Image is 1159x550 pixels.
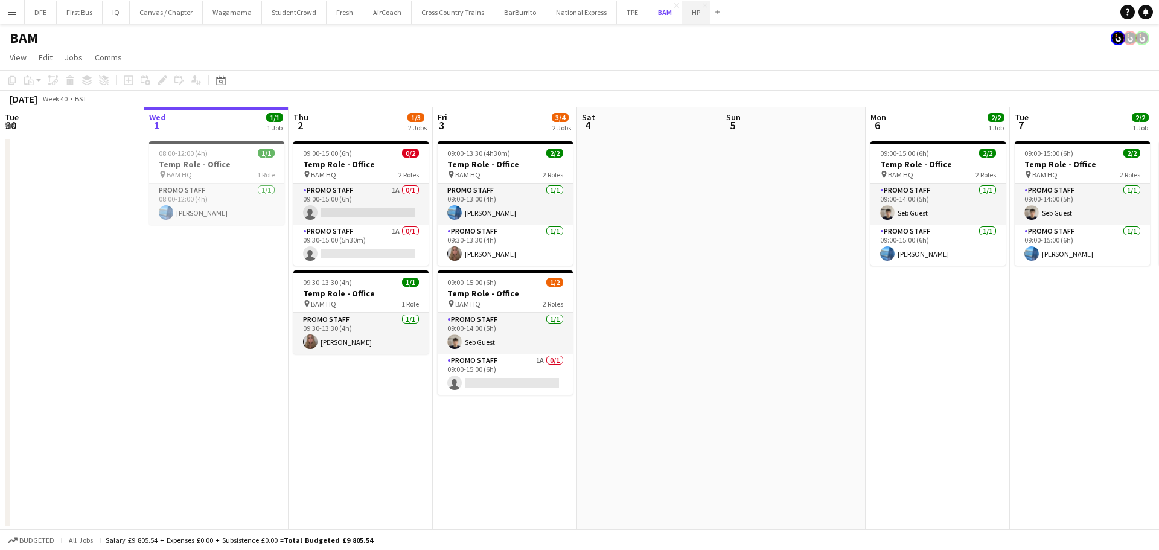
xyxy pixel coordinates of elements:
span: Sat [582,112,595,123]
span: 1 [147,118,166,132]
button: First Bus [57,1,103,24]
div: 09:30-13:30 (4h)1/1Temp Role - Office BAM HQ1 RolePromo Staff1/109:30-13:30 (4h)[PERSON_NAME] [293,270,429,354]
div: 1 Job [1132,123,1148,132]
span: 1/2 [546,278,563,287]
app-card-role: Promo Staff1/108:00-12:00 (4h)[PERSON_NAME] [149,184,284,225]
button: BAM [648,1,682,24]
div: 1 Job [988,123,1004,132]
app-card-role: Promo Staff1/109:00-15:00 (6h)[PERSON_NAME] [1015,225,1150,266]
span: 0/2 [402,149,419,158]
span: 1/1 [402,278,419,287]
button: Wagamama [203,1,262,24]
span: View [10,52,27,63]
span: BAM HQ [167,170,192,179]
app-card-role: Promo Staff1/109:00-14:00 (5h)Seb Guest [1015,184,1150,225]
h3: Temp Role - Office [438,288,573,299]
span: Total Budgeted £9 805.54 [284,536,373,545]
a: Jobs [60,50,88,65]
div: Salary £9 805.54 + Expenses £0.00 + Subsistence £0.00 = [106,536,373,545]
span: 2 Roles [543,170,563,179]
span: 4 [580,118,595,132]
span: 2/2 [1132,113,1149,122]
span: 2/2 [988,113,1004,122]
span: BAM HQ [455,170,481,179]
a: View [5,50,31,65]
app-card-role: Promo Staff1A0/109:00-15:00 (6h) [438,354,573,395]
span: 1/3 [407,113,424,122]
app-job-card: 09:00-13:30 (4h30m)2/2Temp Role - Office BAM HQ2 RolesPromo Staff1/109:00-13:00 (4h)[PERSON_NAME]... [438,141,573,266]
span: 5 [724,118,741,132]
h3: Temp Role - Office [293,159,429,170]
span: 09:30-13:30 (4h) [303,278,352,287]
span: 09:00-15:00 (6h) [1024,149,1073,158]
span: 2/2 [979,149,996,158]
app-job-card: 09:00-15:00 (6h)2/2Temp Role - Office BAM HQ2 RolesPromo Staff1/109:00-14:00 (5h)Seb GuestPromo S... [1015,141,1150,266]
button: StudentCrowd [262,1,327,24]
h3: Temp Role - Office [149,159,284,170]
button: Canvas / Chapter [130,1,203,24]
button: Cross Country Trains [412,1,494,24]
button: AirCoach [363,1,412,24]
span: 2 Roles [1120,170,1140,179]
div: BST [75,94,87,103]
span: Tue [1015,112,1029,123]
app-card-role: Promo Staff1/109:00-13:00 (4h)[PERSON_NAME] [438,184,573,225]
app-job-card: 08:00-12:00 (4h)1/1Temp Role - Office BAM HQ1 RolePromo Staff1/108:00-12:00 (4h)[PERSON_NAME] [149,141,284,225]
span: 1/1 [258,149,275,158]
button: IQ [103,1,130,24]
span: 09:00-15:00 (6h) [303,149,352,158]
span: 30 [3,118,19,132]
span: 09:00-15:00 (6h) [880,149,929,158]
div: 1 Job [267,123,283,132]
app-card-role: Promo Staff1/109:00-15:00 (6h)[PERSON_NAME] [870,225,1006,266]
app-job-card: 09:00-15:00 (6h)1/2Temp Role - Office BAM HQ2 RolesPromo Staff1/109:00-14:00 (5h)Seb GuestPromo S... [438,270,573,395]
span: Budgeted [19,536,54,545]
app-card-role: Promo Staff1/109:00-14:00 (5h)Seb Guest [438,313,573,354]
app-job-card: 09:00-15:00 (6h)2/2Temp Role - Office BAM HQ2 RolesPromo Staff1/109:00-14:00 (5h)Seb GuestPromo S... [870,141,1006,266]
app-user-avatar: Tim Bodenham [1123,31,1137,45]
span: Edit [39,52,53,63]
span: Mon [870,112,886,123]
span: 1 Role [257,170,275,179]
span: 08:00-12:00 (4h) [159,149,208,158]
span: Tue [5,112,19,123]
a: Edit [34,50,57,65]
div: 2 Jobs [552,123,571,132]
span: 6 [869,118,886,132]
span: 3/4 [552,113,569,122]
button: Fresh [327,1,363,24]
span: Week 40 [40,94,70,103]
app-user-avatar: Tim Bodenham [1111,31,1125,45]
button: BarBurrito [494,1,546,24]
span: Fri [438,112,447,123]
span: 1 Role [401,299,419,309]
div: [DATE] [10,93,37,105]
app-user-avatar: Tim Bodenham [1135,31,1149,45]
span: 09:00-15:00 (6h) [447,278,496,287]
a: Comms [90,50,127,65]
span: Sun [726,112,741,123]
span: BAM HQ [888,170,913,179]
h3: Temp Role - Office [870,159,1006,170]
app-card-role: Promo Staff1A0/109:30-15:00 (5h30m) [293,225,429,266]
span: BAM HQ [1032,170,1058,179]
span: 2 Roles [975,170,996,179]
div: 09:00-15:00 (6h)0/2Temp Role - Office BAM HQ2 RolesPromo Staff1A0/109:00-15:00 (6h) Promo Staff1A... [293,141,429,266]
h3: Temp Role - Office [438,159,573,170]
span: 09:00-13:30 (4h30m) [447,149,510,158]
span: 1/1 [266,113,283,122]
button: HP [682,1,710,24]
app-card-role: Promo Staff1/109:30-13:30 (4h)[PERSON_NAME] [293,313,429,354]
span: 2 Roles [543,299,563,309]
span: Jobs [65,52,83,63]
button: National Express [546,1,617,24]
app-card-role: Promo Staff1A0/109:00-15:00 (6h) [293,184,429,225]
h1: BAM [10,29,38,47]
span: 2/2 [1123,149,1140,158]
button: Budgeted [6,534,56,547]
div: 2 Jobs [408,123,427,132]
